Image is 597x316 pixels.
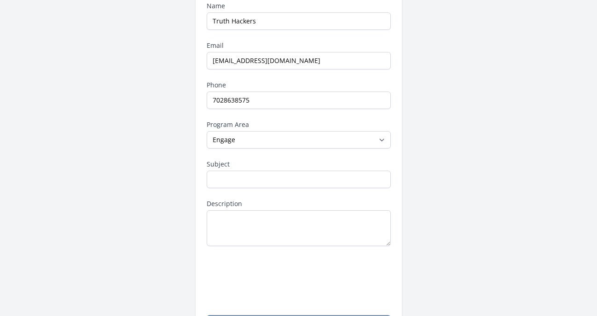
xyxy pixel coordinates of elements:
label: Name [207,1,391,11]
label: Subject [207,160,391,169]
label: Phone [207,80,391,90]
select: Program Area [207,131,391,149]
iframe: reCAPTCHA [207,257,347,293]
label: Program Area [207,120,391,129]
label: Email [207,41,391,50]
label: Description [207,199,391,208]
